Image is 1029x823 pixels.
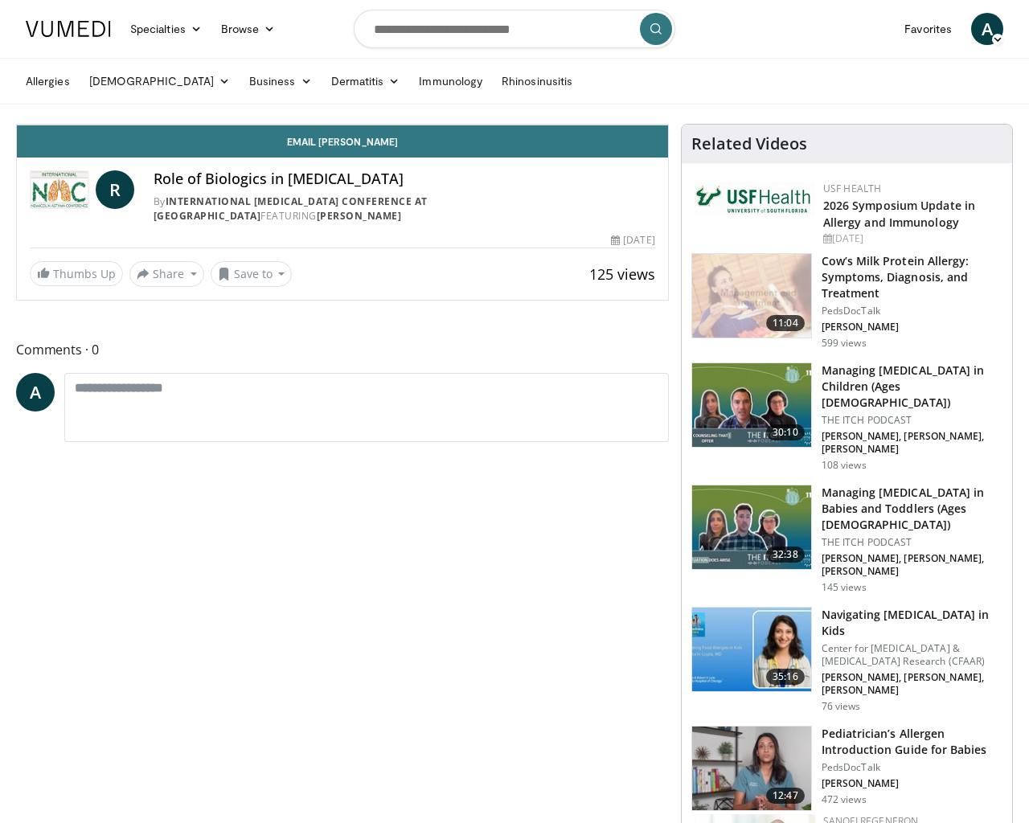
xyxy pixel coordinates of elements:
a: [DEMOGRAPHIC_DATA] [80,65,240,97]
p: [PERSON_NAME], [PERSON_NAME], [PERSON_NAME] [822,430,1002,456]
p: [PERSON_NAME] [822,321,1002,334]
h3: Cow’s Milk Protein Allergy: Symptoms, Diagnosis, and Treatment [822,253,1002,301]
span: 125 views [589,264,655,284]
a: 11:04 Cow’s Milk Protein Allergy: Symptoms, Diagnosis, and Treatment PedsDocTalk [PERSON_NAME] 59... [691,253,1002,350]
button: Save to [211,261,293,287]
a: 30:10 Managing [MEDICAL_DATA] in Children (Ages [DEMOGRAPHIC_DATA]) THE ITCH PODCAST [PERSON_NAME... [691,362,1002,472]
span: 35:16 [766,669,805,685]
img: a277380e-40b7-4f15-ab00-788b20d9d5d9.150x105_q85_crop-smart_upscale.jpg [692,254,811,338]
p: PedsDocTalk [822,305,1002,317]
a: International [MEDICAL_DATA] Conference at [GEOGRAPHIC_DATA] [154,194,428,223]
span: Comments 0 [16,339,669,360]
img: VuMedi Logo [26,21,111,37]
p: [PERSON_NAME], [PERSON_NAME], [PERSON_NAME] [822,552,1002,578]
h3: Managing [MEDICAL_DATA] in Babies and Toddlers (Ages [DEMOGRAPHIC_DATA]) [822,485,1002,533]
p: [PERSON_NAME] [822,777,1002,790]
a: A [16,373,55,411]
span: 30:10 [766,424,805,440]
a: Dermatitis [322,65,410,97]
a: 2026 Symposium Update in Allergy and Immunology [823,198,975,230]
a: Email [PERSON_NAME] [17,125,668,158]
img: 996d9bbe-63a3-457c-bdd3-3cecb4430d3c.150x105_q85_crop-smart_upscale.jpg [692,727,811,810]
a: Browse [211,13,285,45]
h3: Managing [MEDICAL_DATA] in Children (Ages [DEMOGRAPHIC_DATA]) [822,362,1002,411]
img: 6ba8804a-8538-4002-95e7-a8f8012d4a11.png.150x105_q85_autocrop_double_scale_upscale_version-0.2.jpg [695,182,815,217]
a: USF Health [823,182,882,195]
p: 145 views [822,581,867,594]
a: R [96,170,134,209]
a: 12:47 Pediatrician’s Allergen Introduction Guide for Babies PedsDocTalk [PERSON_NAME] 472 views [691,726,1002,811]
button: Share [129,261,204,287]
a: Business [240,65,322,97]
p: 472 views [822,793,867,806]
img: International Asthma Conference at Nemacolin [30,170,89,209]
p: [PERSON_NAME], [PERSON_NAME], [PERSON_NAME] [822,671,1002,697]
p: THE ITCH PODCAST [822,414,1002,427]
a: Thumbs Up [30,261,123,286]
a: Immunology [409,65,492,97]
span: 11:04 [766,315,805,331]
img: c6067b65-5a58-4092-bb3e-6fc440fa17eb.150x105_q85_crop-smart_upscale.jpg [692,485,811,569]
p: 108 views [822,459,867,472]
input: Search topics, interventions [354,10,675,48]
span: 32:38 [766,547,805,563]
p: Center for [MEDICAL_DATA] & [MEDICAL_DATA] Research (CFAAR) [822,642,1002,668]
p: THE ITCH PODCAST [822,536,1002,549]
p: 76 views [822,700,861,713]
span: 12:47 [766,788,805,804]
img: 8bae75f9-ce1c-4c31-8f52-35461225965e.150x105_q85_crop-smart_upscale.jpg [692,608,811,691]
div: [DATE] [611,233,654,248]
a: Specialties [121,13,211,45]
img: dda491a2-e90c-44a0-a652-cc848be6698a.150x105_q85_crop-smart_upscale.jpg [692,363,811,447]
a: 35:16 Navigating [MEDICAL_DATA] in Kids Center for [MEDICAL_DATA] & [MEDICAL_DATA] Research (CFAA... [691,607,1002,713]
div: By FEATURING [154,194,655,223]
a: 32:38 Managing [MEDICAL_DATA] in Babies and Toddlers (Ages [DEMOGRAPHIC_DATA]) THE ITCH PODCAST [... [691,485,1002,594]
h3: Navigating [MEDICAL_DATA] in Kids [822,607,1002,639]
h4: Role of Biologics in [MEDICAL_DATA] [154,170,655,188]
a: Allergies [16,65,80,97]
a: A [971,13,1003,45]
a: Rhinosinusitis [492,65,582,97]
div: [DATE] [823,231,999,246]
a: Favorites [895,13,961,45]
h4: Related Videos [691,134,807,154]
p: 599 views [822,337,867,350]
p: PedsDocTalk [822,761,1002,774]
h3: Pediatrician’s Allergen Introduction Guide for Babies [822,726,1002,758]
a: [PERSON_NAME] [317,209,402,223]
